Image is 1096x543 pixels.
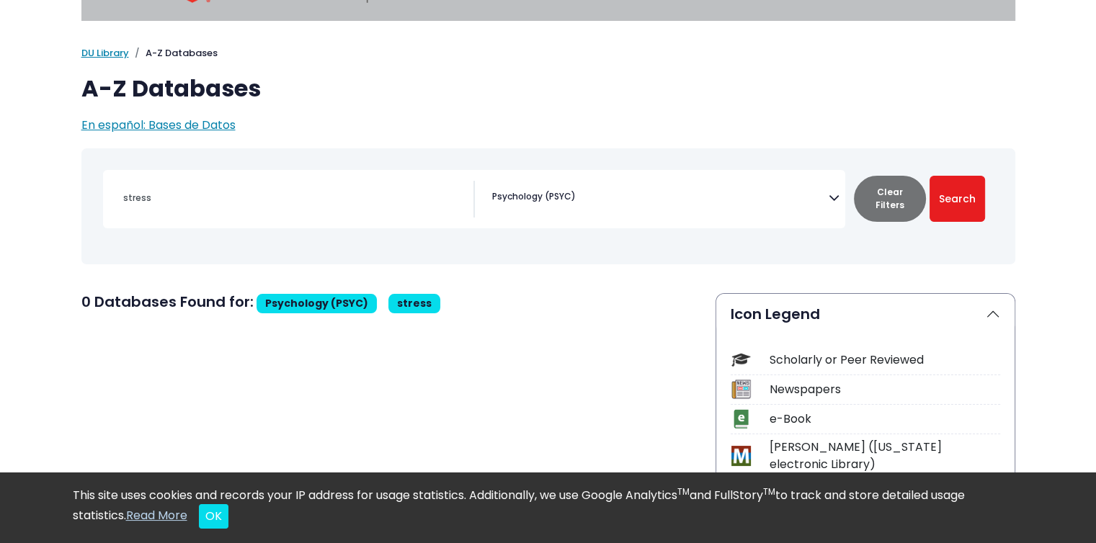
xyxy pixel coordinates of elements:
[199,504,228,529] button: Close
[81,292,254,312] span: 0 Databases Found for:
[677,485,690,498] sup: TM
[126,507,187,524] a: Read More
[716,294,1015,334] button: Icon Legend
[731,409,751,428] img: Icon e-Book
[731,380,751,399] img: Icon Newspapers
[930,176,985,222] button: Submit for Search Results
[115,187,473,208] input: Search database by title or keyword
[397,296,432,310] span: stress
[731,446,751,465] img: Icon MeL (Michigan electronic Library)
[486,190,576,203] li: Psychology (PSYC)
[129,46,218,60] li: A-Z Databases
[81,46,1015,60] nav: breadcrumb
[81,148,1015,264] nav: Search filters
[81,46,129,60] a: DU Library
[81,117,236,133] a: En español: Bases de Datos
[579,193,585,205] textarea: Search
[81,75,1015,102] h1: A-Z Databases
[492,190,576,203] span: Psychology (PSYC)
[731,350,751,369] img: Icon Scholarly or Peer Reviewed
[854,176,926,222] button: Clear Filters
[763,485,775,498] sup: TM
[770,381,1000,398] div: Newspapers
[257,294,377,313] span: Psychology (PSYC)
[770,410,1000,428] div: e-Book
[770,439,1000,473] div: [PERSON_NAME] ([US_STATE] electronic Library)
[770,351,1000,369] div: Scholarly or Peer Reviewed
[73,487,1024,529] div: This site uses cookies and records your IP address for usage statistics. Additionally, we use Goo...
